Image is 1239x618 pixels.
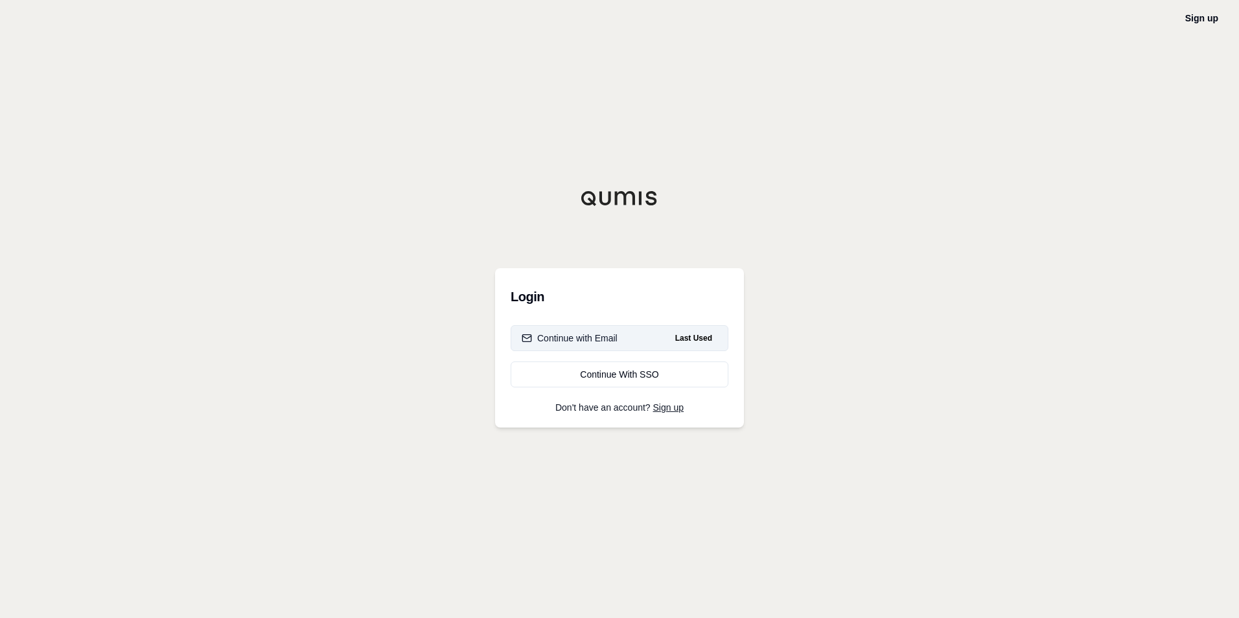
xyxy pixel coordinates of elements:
[522,332,618,345] div: Continue with Email
[511,403,728,412] p: Don't have an account?
[511,325,728,351] button: Continue with EmailLast Used
[522,368,717,381] div: Continue With SSO
[511,284,728,310] h3: Login
[511,361,728,387] a: Continue With SSO
[581,190,658,206] img: Qumis
[670,330,717,346] span: Last Used
[1185,13,1218,23] a: Sign up
[653,402,684,413] a: Sign up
